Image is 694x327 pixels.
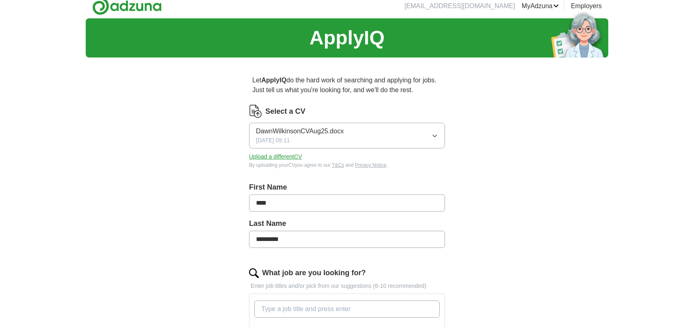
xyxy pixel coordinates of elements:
button: Upload a differentCV [249,152,302,161]
a: Employers [571,1,602,11]
p: Enter job titles and/or pick from our suggestions (6-10 recommended) [249,282,445,290]
a: MyAdzuna [522,1,559,11]
input: Type a job title and press enter [254,300,440,318]
label: Last Name [249,218,445,229]
h1: ApplyIQ [309,23,385,53]
span: [DATE] 09:11 [256,136,290,145]
div: By uploading your CV you agree to our and . [249,161,445,169]
label: Select a CV [265,106,305,117]
label: What job are you looking for? [262,267,366,278]
button: DawnWilkinsonCVAug25.docx[DATE] 09:11 [249,123,445,148]
a: T&Cs [332,162,344,168]
img: search.png [249,268,259,278]
p: Let do the hard work of searching and applying for jobs. Just tell us what you're looking for, an... [249,72,445,98]
a: Privacy Notice [355,162,387,168]
span: DawnWilkinsonCVAug25.docx [256,126,344,136]
li: [EMAIL_ADDRESS][DOMAIN_NAME] [405,1,515,11]
label: First Name [249,182,445,193]
strong: ApplyIQ [261,77,286,84]
img: CV Icon [249,105,262,118]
